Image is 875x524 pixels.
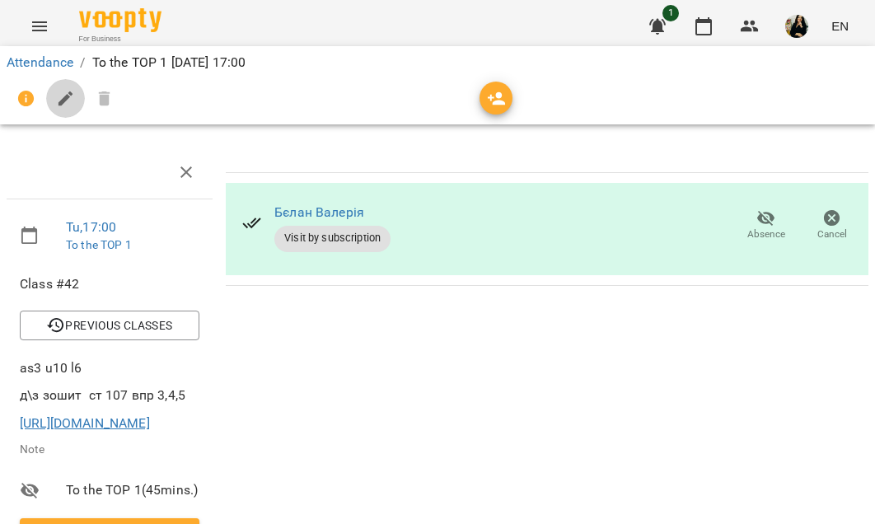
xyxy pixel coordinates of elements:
[20,386,199,405] p: д\з зошит ст 107 впр 3,4,5
[66,238,132,251] a: To the TOP 1
[817,227,847,241] span: Cancel
[20,311,199,340] button: Previous Classes
[33,316,186,335] span: Previous Classes
[785,15,808,38] img: 5a716dbadec203ee96fd677978d7687f.jpg
[662,5,679,21] span: 1
[7,53,868,73] nav: breadcrumb
[80,53,85,73] li: /
[66,219,116,235] a: Tu , 17:00
[274,231,391,246] span: Visit by subscription
[747,227,785,241] span: Absence
[79,34,161,44] span: For Business
[831,17,849,35] span: EN
[825,11,855,41] button: EN
[20,415,150,431] a: [URL][DOMAIN_NAME]
[92,53,246,73] p: To the TOP 1 [DATE] 17:00
[20,442,199,458] p: Note
[66,480,199,500] span: To the TOP 1 ( 45 mins. )
[20,274,199,294] span: Class #42
[79,8,161,32] img: Voopty Logo
[20,358,199,378] p: as3 u10 l6
[20,7,59,46] button: Menu
[7,54,73,70] a: Attendance
[733,203,799,249] button: Absence
[799,203,865,249] button: Cancel
[274,204,364,220] a: Бєлан Валерія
